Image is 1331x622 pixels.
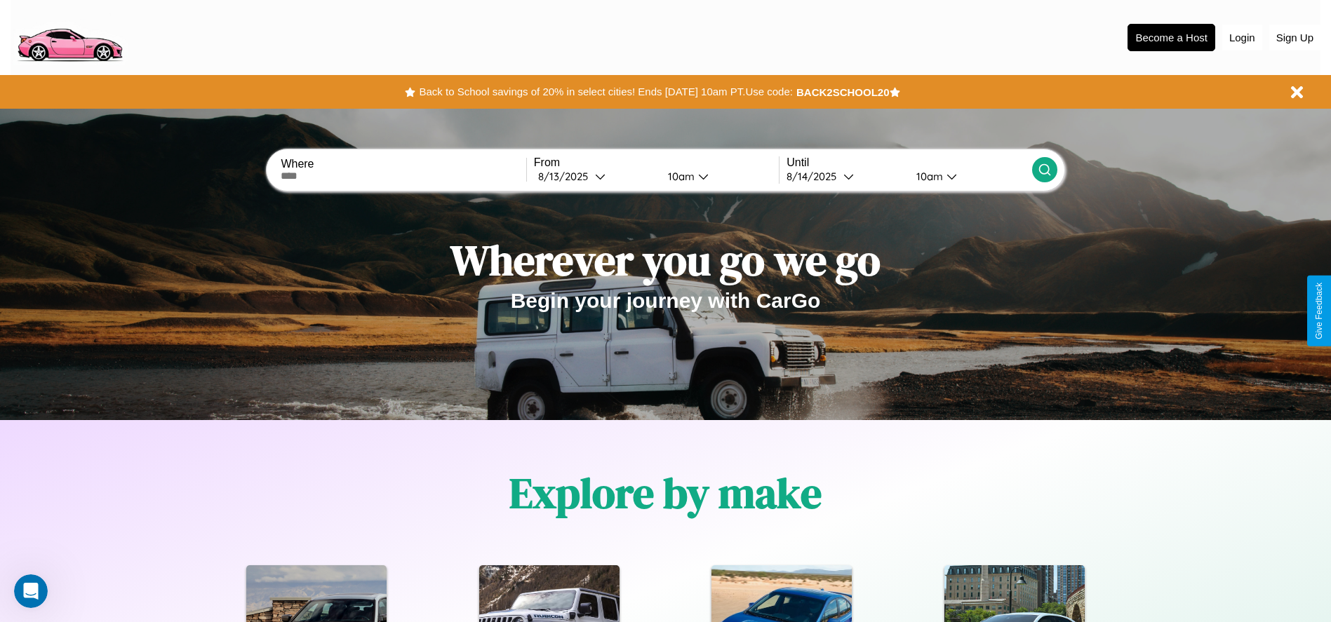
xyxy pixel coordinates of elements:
[415,82,796,102] button: Back to School savings of 20% in select cities! Ends [DATE] 10am PT.Use code:
[787,156,1031,169] label: Until
[796,86,890,98] b: BACK2SCHOOL20
[509,464,822,522] h1: Explore by make
[1269,25,1320,50] button: Sign Up
[661,170,698,183] div: 10am
[909,170,947,183] div: 10am
[281,158,526,170] label: Where
[1128,24,1215,51] button: Become a Host
[11,7,128,65] img: logo
[905,169,1032,184] button: 10am
[534,169,657,184] button: 8/13/2025
[1222,25,1262,50] button: Login
[787,170,843,183] div: 8 / 14 / 2025
[534,156,779,169] label: From
[538,170,595,183] div: 8 / 13 / 2025
[657,169,780,184] button: 10am
[1314,283,1324,339] div: Give Feedback
[14,574,48,608] iframe: Intercom live chat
